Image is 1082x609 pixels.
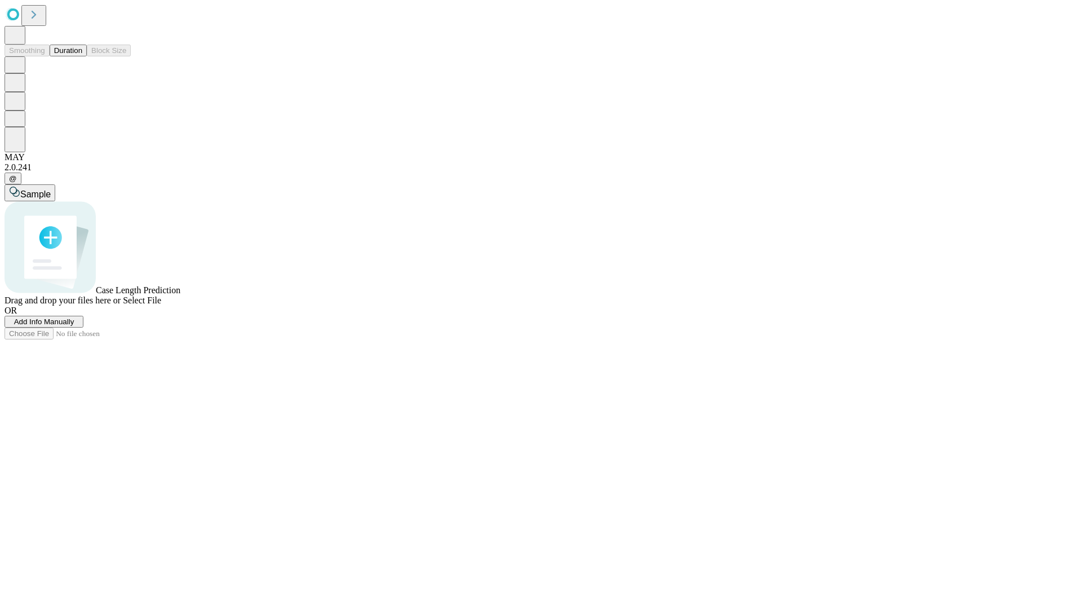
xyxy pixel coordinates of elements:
[9,174,17,183] span: @
[50,45,87,56] button: Duration
[96,285,180,295] span: Case Length Prediction
[5,173,21,184] button: @
[5,184,55,201] button: Sample
[123,295,161,305] span: Select File
[5,45,50,56] button: Smoothing
[14,317,74,326] span: Add Info Manually
[5,316,83,328] button: Add Info Manually
[5,162,1077,173] div: 2.0.241
[20,189,51,199] span: Sample
[5,306,17,315] span: OR
[87,45,131,56] button: Block Size
[5,152,1077,162] div: MAY
[5,295,121,305] span: Drag and drop your files here or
